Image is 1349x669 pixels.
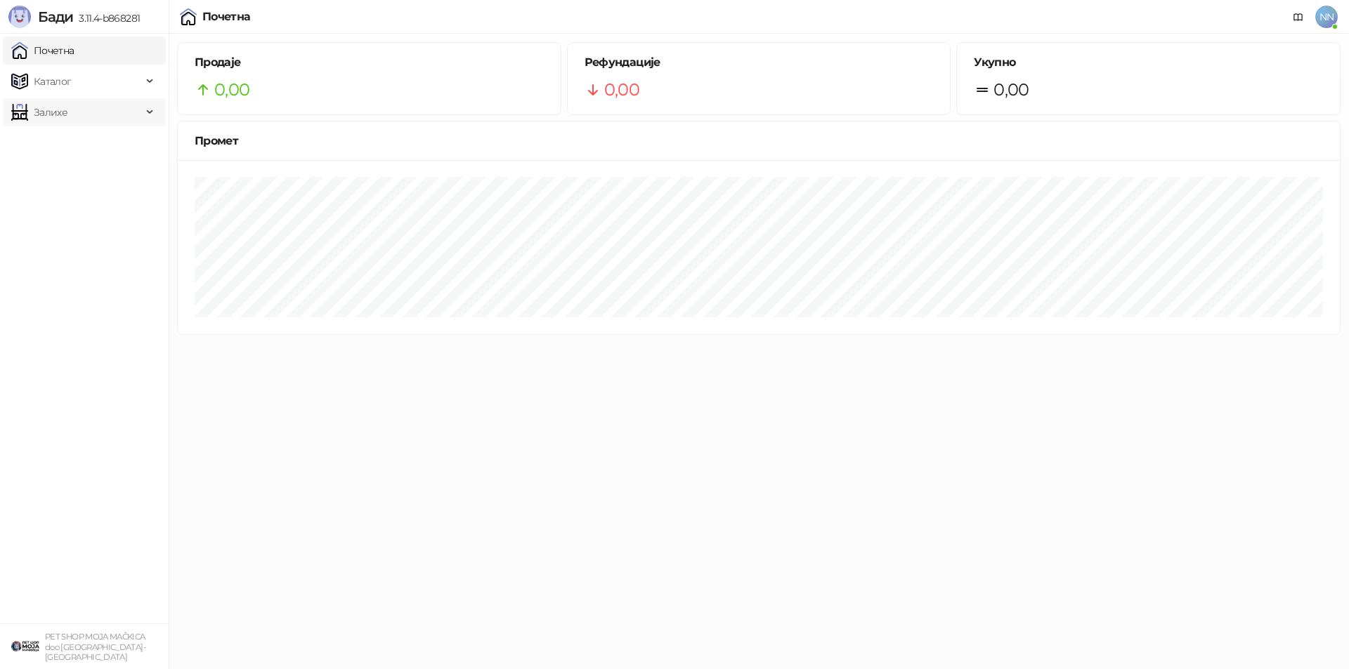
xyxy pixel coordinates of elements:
[585,54,934,71] h5: Рефундације
[34,98,67,126] span: Залихе
[974,54,1323,71] h5: Укупно
[1287,6,1310,28] a: Документација
[8,6,31,28] img: Logo
[11,37,74,65] a: Почетна
[202,11,251,22] div: Почетна
[993,77,1029,103] span: 0,00
[1315,6,1338,28] span: NN
[195,54,544,71] h5: Продаје
[45,632,145,662] small: PET SHOP MOJA MAČKICA doo [GEOGRAPHIC_DATA]-[GEOGRAPHIC_DATA]
[11,632,39,661] img: 64x64-companyLogo-9f44b8df-f022-41eb-b7d6-300ad218de09.png
[34,67,72,95] span: Каталог
[38,8,73,25] span: Бади
[73,12,140,25] span: 3.11.4-b868281
[214,77,249,103] span: 0,00
[604,77,639,103] span: 0,00
[195,132,1323,150] div: Промет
